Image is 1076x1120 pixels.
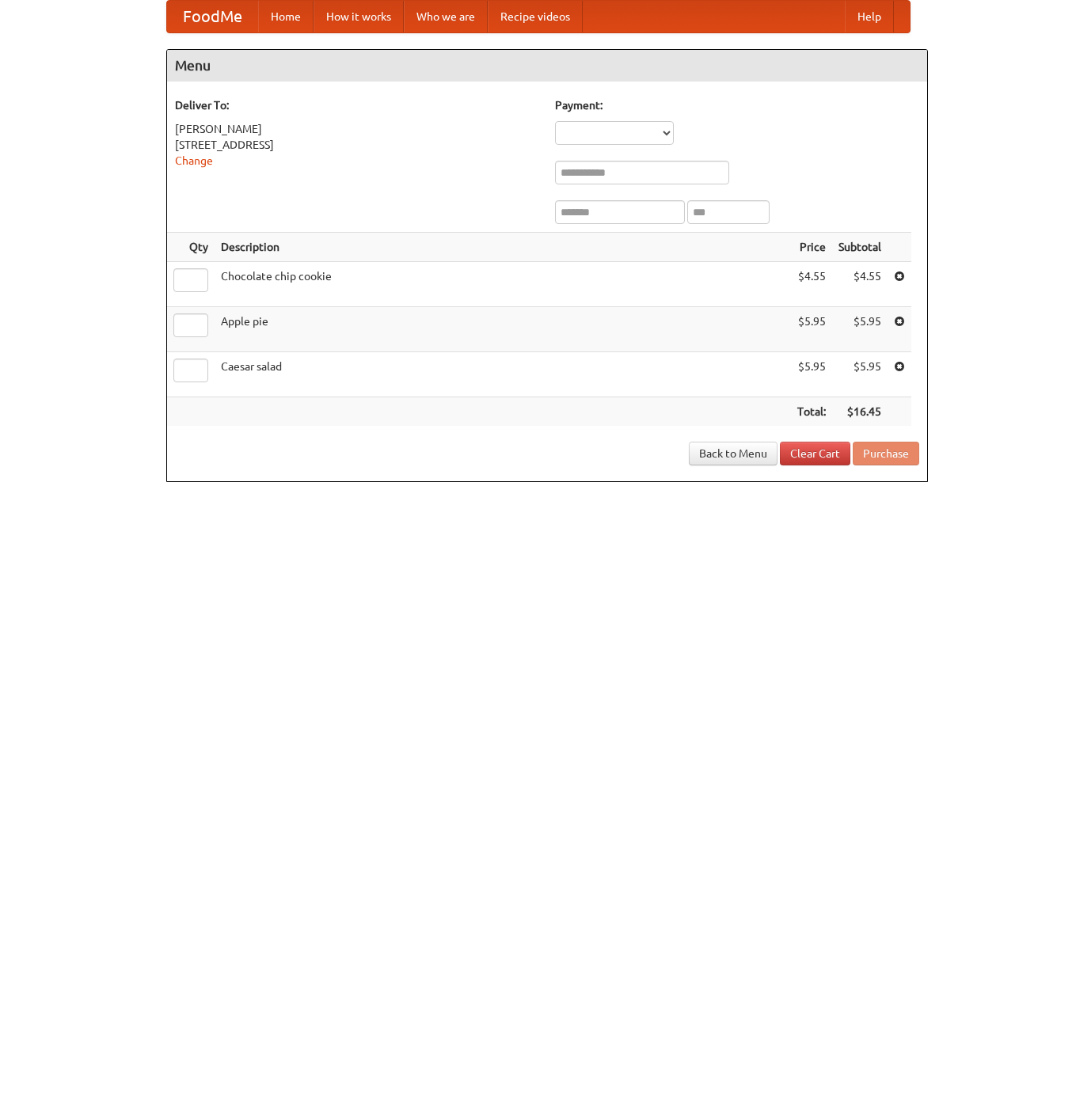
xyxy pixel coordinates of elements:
[791,233,832,262] th: Price
[215,233,791,262] th: Description
[215,262,791,307] td: Chocolate chip cookie
[167,50,927,82] h4: Menu
[832,262,888,307] td: $4.55
[791,352,832,397] td: $5.95
[175,137,539,153] div: [STREET_ADDRESS]
[832,397,888,427] th: $16.45
[689,442,778,465] a: Back to Menu
[832,233,888,262] th: Subtotal
[167,1,258,32] a: FoodMe
[167,233,215,262] th: Qty
[175,154,213,167] a: Change
[832,307,888,352] td: $5.95
[215,352,791,397] td: Caesar salad
[845,1,894,32] a: Help
[258,1,314,32] a: Home
[780,442,850,465] a: Clear Cart
[555,97,919,113] h5: Payment:
[215,307,791,352] td: Apple pie
[853,442,919,465] button: Purchase
[791,262,832,307] td: $4.55
[791,397,832,427] th: Total:
[314,1,404,32] a: How it works
[175,97,539,113] h5: Deliver To:
[791,307,832,352] td: $5.95
[832,352,888,397] td: $5.95
[404,1,488,32] a: Who we are
[175,121,539,137] div: [PERSON_NAME]
[488,1,583,32] a: Recipe videos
